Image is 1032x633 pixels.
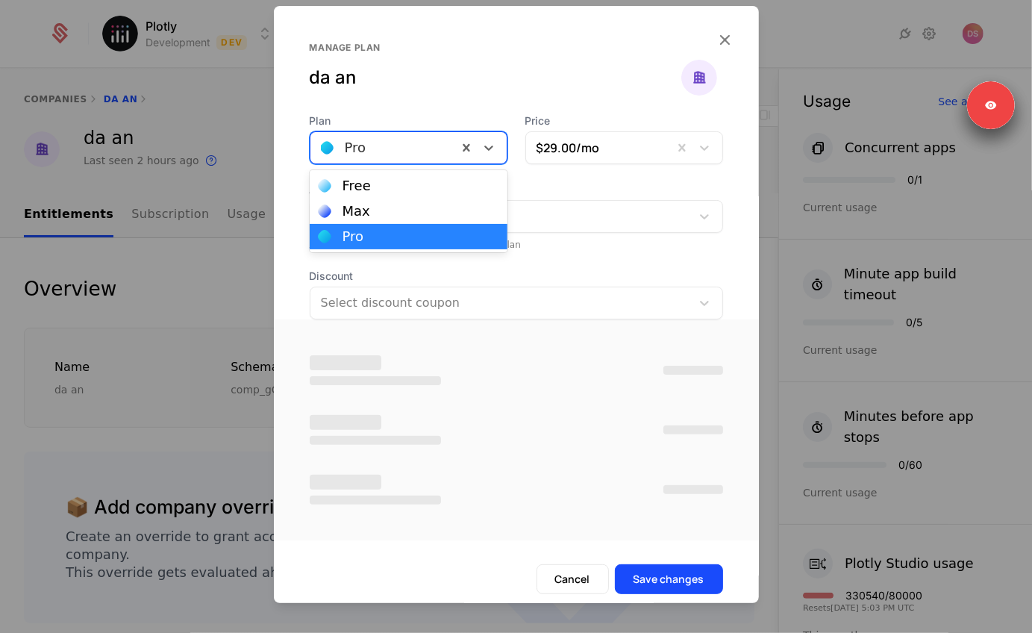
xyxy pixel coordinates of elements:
[525,113,723,128] span: Price
[310,42,681,54] div: Manage plan
[310,66,681,90] div: da an
[343,179,371,193] div: Free
[681,60,717,96] img: da an
[343,205,370,218] div: Max
[343,230,364,243] div: Pro
[310,113,507,128] span: Plan
[310,269,723,284] span: Discount
[310,239,723,251] div: Add Ons must have same billing period as plan
[615,564,723,594] button: Save changes
[310,182,723,197] span: Add Ons
[537,564,609,594] button: Cancel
